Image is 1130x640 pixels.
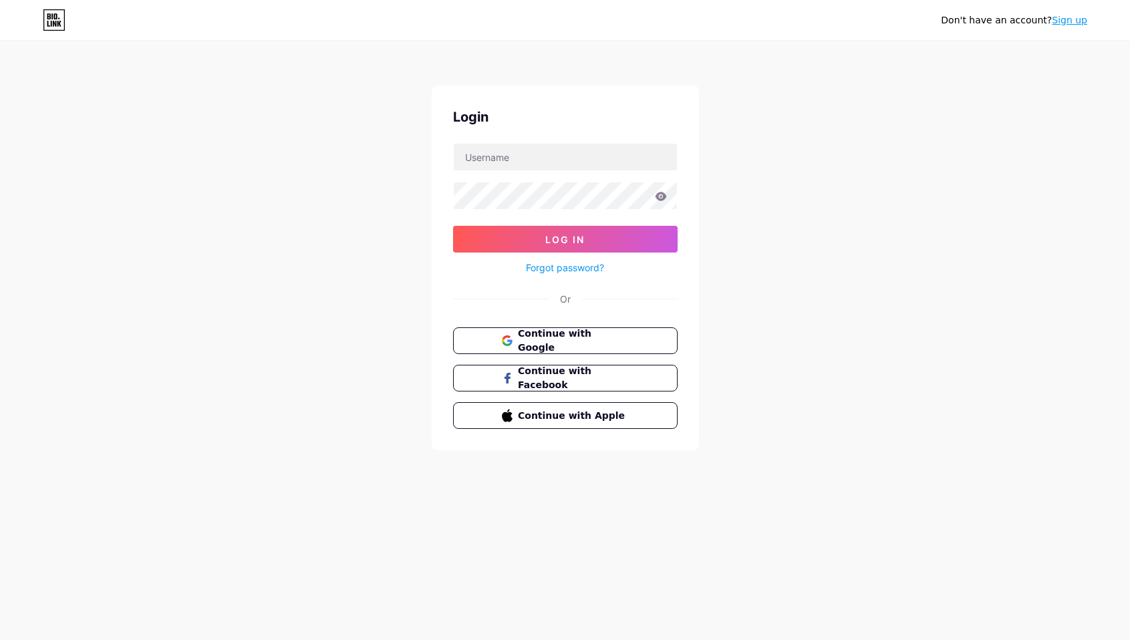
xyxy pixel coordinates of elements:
[1052,15,1087,25] a: Sign up
[454,144,677,170] input: Username
[941,13,1087,27] div: Don't have an account?
[518,327,628,355] span: Continue with Google
[453,107,678,127] div: Login
[518,409,628,423] span: Continue with Apple
[453,327,678,354] button: Continue with Google
[518,364,628,392] span: Continue with Facebook
[453,365,678,391] button: Continue with Facebook
[453,402,678,429] button: Continue with Apple
[526,261,604,275] a: Forgot password?
[453,226,678,253] button: Log In
[560,292,571,306] div: Or
[545,234,585,245] span: Log In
